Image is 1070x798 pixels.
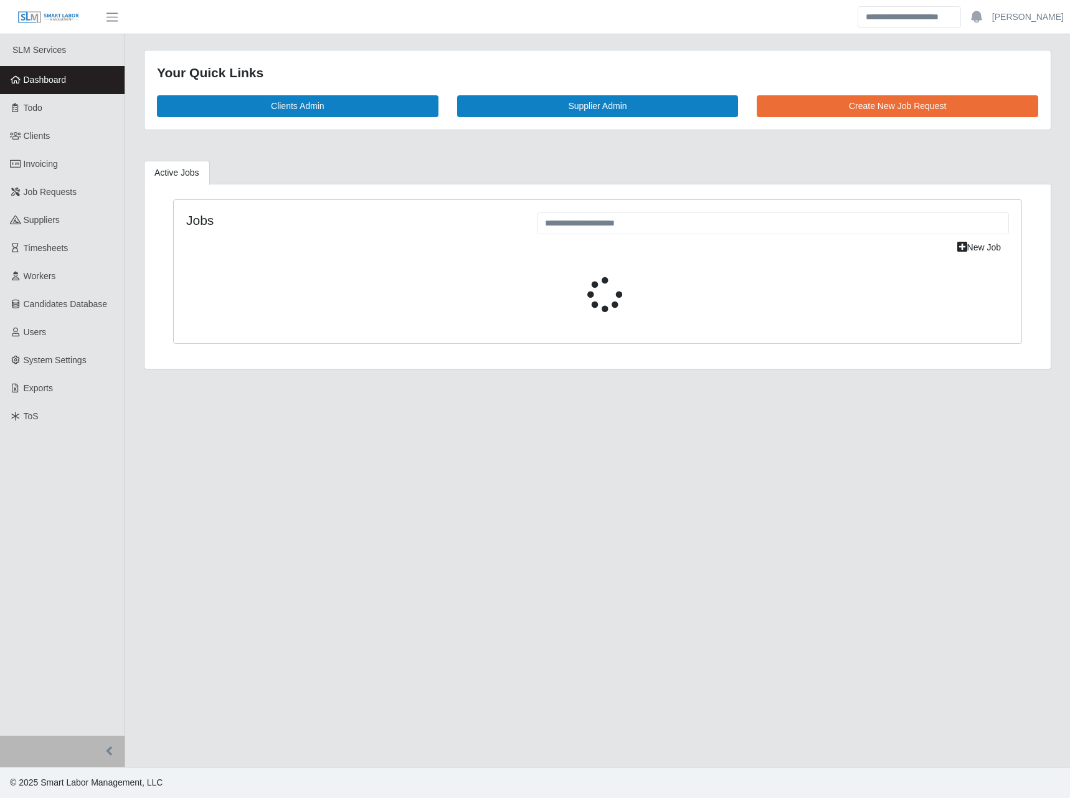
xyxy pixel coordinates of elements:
[757,95,1038,117] a: Create New Job Request
[24,243,69,253] span: Timesheets
[10,777,163,787] span: © 2025 Smart Labor Management, LLC
[949,237,1009,259] a: New Job
[24,75,67,85] span: Dashboard
[157,63,1038,83] div: Your Quick Links
[24,215,60,225] span: Suppliers
[24,383,53,393] span: Exports
[24,411,39,421] span: ToS
[24,159,58,169] span: Invoicing
[24,355,87,365] span: System Settings
[24,131,50,141] span: Clients
[24,299,108,309] span: Candidates Database
[24,327,47,337] span: Users
[992,11,1064,24] a: [PERSON_NAME]
[157,95,438,117] a: Clients Admin
[17,11,80,24] img: SLM Logo
[24,271,56,281] span: Workers
[144,161,210,185] a: Active Jobs
[12,45,66,55] span: SLM Services
[186,212,518,228] h4: Jobs
[858,6,961,28] input: Search
[24,103,42,113] span: Todo
[457,95,739,117] a: Supplier Admin
[24,187,77,197] span: Job Requests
